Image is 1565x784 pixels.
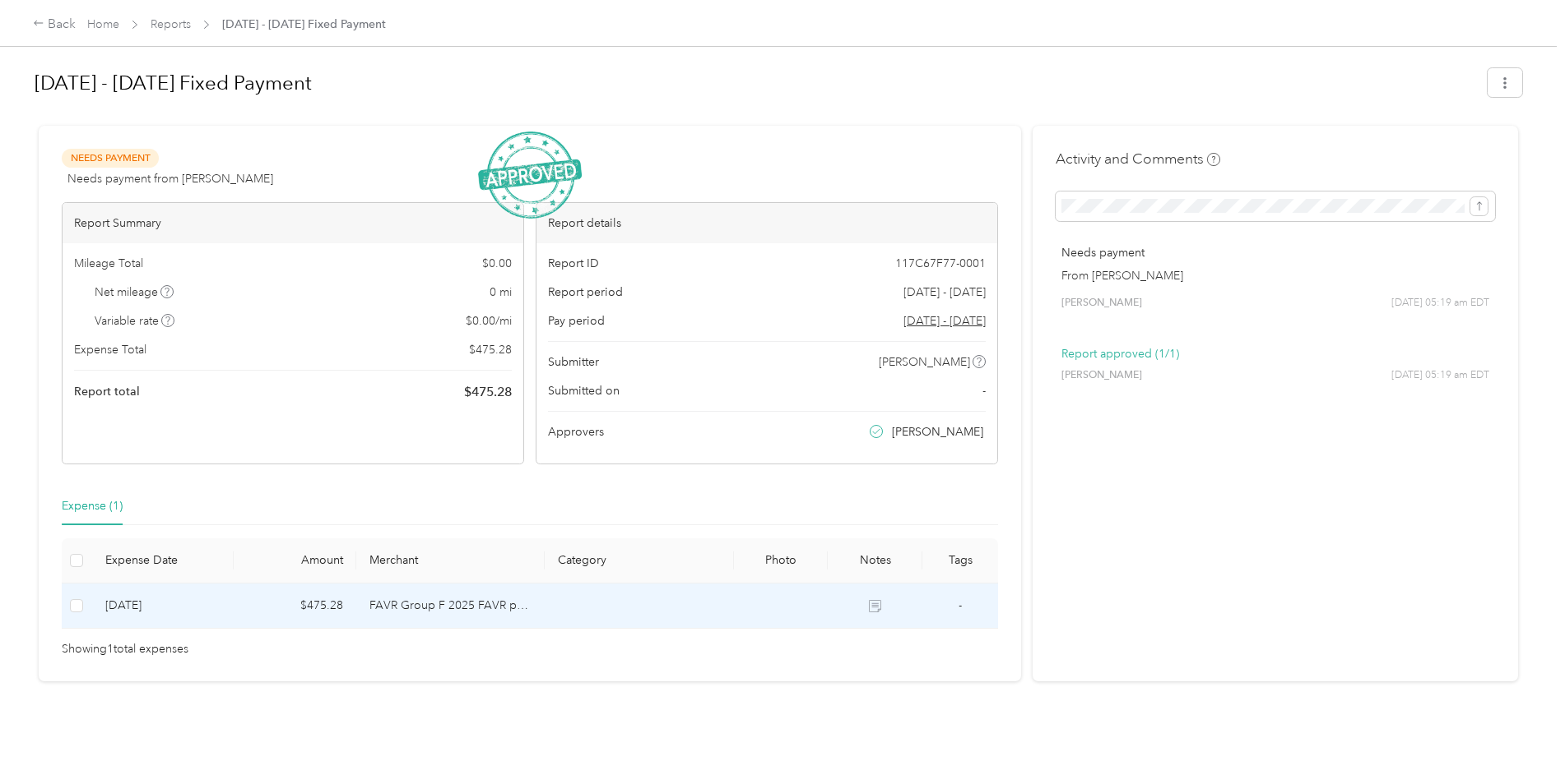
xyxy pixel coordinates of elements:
[469,341,512,358] span: $ 475.28
[895,255,986,272] span: 117C67F77-0001
[490,284,512,301] span: 0 mi
[1391,368,1489,383] span: [DATE] 05:19 am EDT
[74,383,140,400] span: Report total
[548,255,599,272] span: Report ID
[62,497,123,515] div: Expense (1)
[356,538,545,583] th: Merchant
[1056,149,1220,169] h4: Activity and Comments
[234,538,356,583] th: Amount
[734,538,829,583] th: Photo
[903,312,986,330] span: Go to pay period
[1061,267,1489,284] p: From [PERSON_NAME]
[95,284,174,301] span: Net mileage
[1473,692,1565,784] iframe: Everlance-gr Chat Button Frame
[959,598,962,612] span: -
[67,170,273,187] span: Needs payment from [PERSON_NAME]
[478,131,582,219] img: ApprovedStamp
[464,382,512,402] span: $ 475.28
[95,312,175,330] span: Variable rate
[922,538,998,583] th: Tags
[892,423,983,440] span: [PERSON_NAME]
[35,63,1476,103] h1: Sep 1 - 30, 2025 Fixed Payment
[548,312,605,330] span: Pay period
[1061,345,1489,362] p: Report approved (1/1)
[536,203,997,243] div: Report details
[545,538,733,583] th: Category
[936,553,985,567] div: Tags
[62,640,188,658] span: Showing 1 total expenses
[548,423,604,440] span: Approvers
[63,203,523,243] div: Report Summary
[356,583,545,629] td: FAVR Group F 2025 FAVR program
[62,149,159,168] span: Needs Payment
[1061,368,1142,383] span: [PERSON_NAME]
[922,583,998,629] td: -
[828,538,922,583] th: Notes
[87,17,119,31] a: Home
[903,284,986,301] span: [DATE] - [DATE]
[1391,296,1489,311] span: [DATE] 05:19 am EDT
[74,255,143,272] span: Mileage Total
[1061,296,1142,311] span: [PERSON_NAME]
[92,583,234,629] td: 9-1-2025
[482,255,512,272] span: $ 0.00
[92,538,234,583] th: Expense Date
[466,312,512,330] span: $ 0.00 / mi
[222,16,386,33] span: [DATE] - [DATE] Fixed Payment
[879,353,970,371] span: [PERSON_NAME]
[982,382,986,399] span: -
[1061,244,1489,261] p: Needs payment
[234,583,356,629] td: $475.28
[151,17,191,31] a: Reports
[74,341,146,358] span: Expense Total
[33,15,76,35] div: Back
[548,353,599,371] span: Submitter
[548,284,623,301] span: Report period
[548,382,620,399] span: Submitted on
